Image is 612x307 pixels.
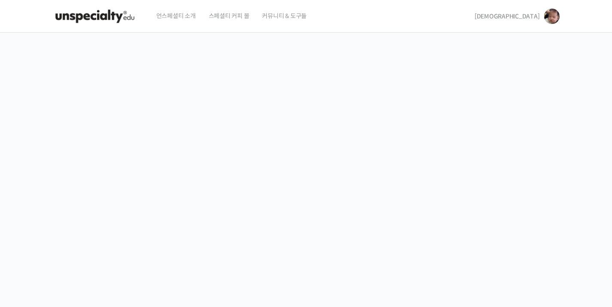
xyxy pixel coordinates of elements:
p: [PERSON_NAME]을 다하는 당신을 위해, 최고와 함께 만든 커피 클래스 [9,131,604,175]
p: 시간과 장소에 구애받지 않고, 검증된 커리큘럼으로 [9,179,604,191]
span: [DEMOGRAPHIC_DATA] [475,12,540,20]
